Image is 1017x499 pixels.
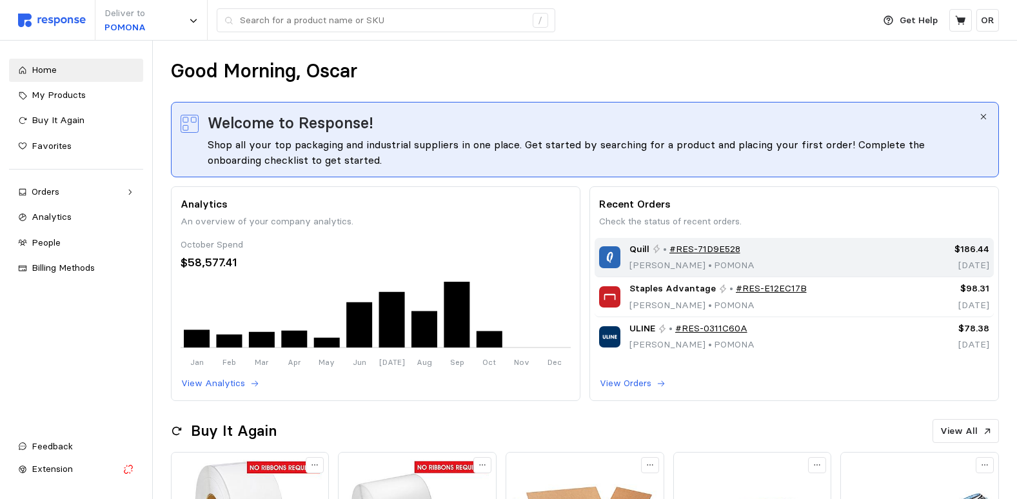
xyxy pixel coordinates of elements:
[32,262,95,273] span: Billing Methods
[9,206,143,229] a: Analytics
[32,237,61,248] span: People
[547,357,561,366] tspan: Dec
[669,322,673,336] p: •
[669,242,740,257] a: #RES-71D9E528
[482,357,496,366] tspan: Oct
[600,377,651,391] p: View Orders
[32,64,57,75] span: Home
[181,196,571,212] p: Analytics
[352,357,366,366] tspan: Jun
[629,259,755,273] p: [PERSON_NAME] POMONA
[417,357,432,366] tspan: Aug
[32,211,72,222] span: Analytics
[9,84,143,107] a: My Products
[898,259,989,273] p: [DATE]
[181,377,245,391] p: View Analytics
[181,254,571,271] div: $58,577.41
[32,463,73,475] span: Extension
[255,357,269,366] tspan: Mar
[629,298,807,313] p: [PERSON_NAME] POMONA
[933,419,999,444] button: View All
[663,242,667,257] p: •
[876,8,945,33] button: Get Help
[181,238,571,252] div: October Spend
[181,215,571,229] p: An overview of your company analytics.
[171,59,357,84] h1: Good Morning, Oscar
[599,286,620,308] img: Staples Advantage
[898,242,989,257] p: $186.44
[736,282,807,296] a: #RES-E12EC17B
[191,421,277,441] h2: Buy It Again
[706,299,714,311] span: •
[706,259,714,271] span: •
[208,137,978,168] div: Shop all your top packaging and industrial suppliers in one place. Get started by searching for a...
[675,322,747,336] a: #RES-0311C60A
[32,114,84,126] span: Buy It Again
[9,59,143,82] a: Home
[104,6,146,21] p: Deliver to
[9,181,143,204] a: Orders
[629,242,649,257] span: Quill
[32,440,73,452] span: Feedback
[629,338,755,352] p: [PERSON_NAME] POMONA
[208,112,373,135] span: Welcome to Response!
[104,21,146,35] p: POMONA
[9,458,143,481] button: Extension
[900,14,938,28] p: Get Help
[9,257,143,280] a: Billing Methods
[9,109,143,132] a: Buy It Again
[940,424,978,438] p: View All
[32,185,121,199] div: Orders
[288,357,301,366] tspan: Apr
[898,298,989,313] p: [DATE]
[599,246,620,268] img: Quill
[514,357,529,366] tspan: Nov
[599,376,666,391] button: View Orders
[449,357,464,366] tspan: Sep
[599,196,989,212] p: Recent Orders
[599,215,989,229] p: Check the status of recent orders.
[533,13,548,28] div: /
[9,231,143,255] a: People
[981,14,994,28] p: OR
[629,282,716,296] span: Staples Advantage
[222,357,236,366] tspan: Feb
[898,282,989,296] p: $98.31
[599,326,620,347] img: ULINE
[319,357,335,366] tspan: May
[9,435,143,458] button: Feedback
[898,338,989,352] p: [DATE]
[32,140,72,152] span: Favorites
[9,135,143,158] a: Favorites
[181,115,199,133] img: svg%3e
[240,9,526,32] input: Search for a product name or SKU
[32,89,86,101] span: My Products
[729,282,733,296] p: •
[706,338,714,350] span: •
[379,357,404,366] tspan: [DATE]
[629,322,655,336] span: ULINE
[181,376,260,391] button: View Analytics
[976,9,999,32] button: OR
[898,322,989,336] p: $78.38
[18,14,86,27] img: svg%3e
[190,357,203,366] tspan: Jan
